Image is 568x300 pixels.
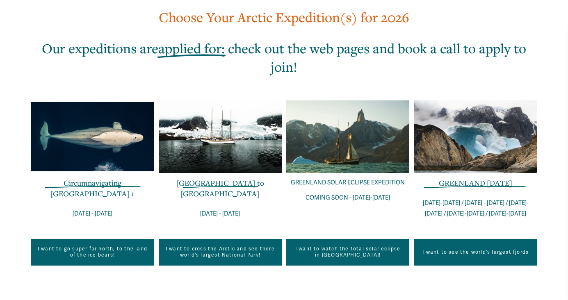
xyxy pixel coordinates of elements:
[286,193,409,203] p: COMING SOON - [DATE]-[DATE]
[31,209,154,219] p: [DATE] - [DATE]
[286,177,409,188] p: GREENLAND SOLAR ECLIPSE EXPEDITION
[31,239,154,265] a: I want to go super far north, to the land of the ice bears!
[50,178,134,198] a: Circumnavigating [GEOGRAPHIC_DATA] 1
[439,178,512,188] span: GREENLAND [DATE]
[159,209,282,219] p: [DATE] - [DATE]
[414,239,537,265] a: I want to see the world's largest fjords
[31,39,537,76] h2: Our expeditions are : check out the web pages and book a call to apply to join!
[286,239,409,265] a: I want to watch the total solar eclipse in [GEOGRAPHIC_DATA]!
[159,8,409,26] span: Choose Your Arctic Expedition(s) for 2026
[158,39,221,57] span: applied for
[414,198,537,219] p: [DATE]-[DATE] / [DATE] - [DATE] / [DATE]-[DATE] / [DATE]-[DATE] / [DATE]-[DATE]
[159,239,282,265] a: I want to cross the Arctic and see there world's largest National Park!
[176,178,264,198] a: [GEOGRAPHIC_DATA] to [GEOGRAPHIC_DATA]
